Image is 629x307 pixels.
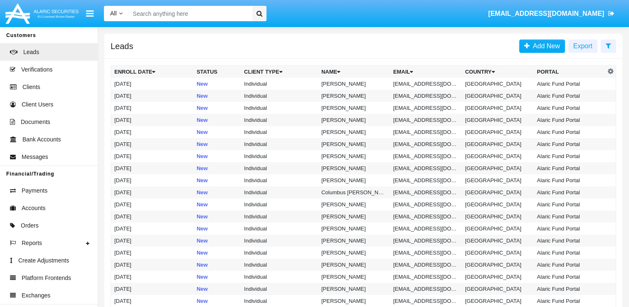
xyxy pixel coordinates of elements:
[111,295,193,307] td: [DATE]
[111,174,193,186] td: [DATE]
[390,102,462,114] td: [EMAIL_ADDRESS][DOMAIN_NAME]
[390,150,462,162] td: [EMAIL_ADDRESS][DOMAIN_NAME]
[318,150,390,162] td: [PERSON_NAME]
[318,295,390,307] td: [PERSON_NAME]
[318,259,390,271] td: [PERSON_NAME]
[111,186,193,198] td: [DATE]
[193,102,241,114] td: New
[318,271,390,283] td: [PERSON_NAME]
[462,102,534,114] td: [GEOGRAPHIC_DATA]
[462,223,534,235] td: [GEOGRAPHIC_DATA]
[193,90,241,102] td: New
[22,291,50,300] span: Exchanges
[534,102,606,114] td: Alaric Fund Portal
[462,259,534,271] td: [GEOGRAPHIC_DATA]
[534,283,606,295] td: Alaric Fund Portal
[111,210,193,223] td: [DATE]
[390,295,462,307] td: [EMAIL_ADDRESS][DOMAIN_NAME]
[534,150,606,162] td: Alaric Fund Portal
[390,283,462,295] td: [EMAIL_ADDRESS][DOMAIN_NAME]
[241,295,318,307] td: Individual
[318,174,390,186] td: [PERSON_NAME]
[193,210,241,223] td: New
[22,186,47,195] span: Payments
[22,239,42,248] span: Reports
[390,90,462,102] td: [EMAIL_ADDRESS][DOMAIN_NAME]
[318,66,390,78] th: Name
[104,9,129,18] a: All
[111,66,193,78] th: Enroll Date
[462,283,534,295] td: [GEOGRAPHIC_DATA]
[21,221,39,230] span: Orders
[111,223,193,235] td: [DATE]
[193,235,241,247] td: New
[462,162,534,174] td: [GEOGRAPHIC_DATA]
[534,295,606,307] td: Alaric Fund Portal
[462,271,534,283] td: [GEOGRAPHIC_DATA]
[462,138,534,150] td: [GEOGRAPHIC_DATA]
[241,162,318,174] td: Individual
[111,138,193,150] td: [DATE]
[111,78,193,90] td: [DATE]
[22,274,71,282] span: Platform Frontends
[241,66,318,78] th: Client Type
[193,114,241,126] td: New
[390,198,462,210] td: [EMAIL_ADDRESS][DOMAIN_NAME]
[318,78,390,90] td: [PERSON_NAME]
[534,210,606,223] td: Alaric Fund Portal
[534,198,606,210] td: Alaric Fund Portal
[193,247,241,259] td: New
[22,153,48,161] span: Messages
[111,90,193,102] td: [DATE]
[573,42,592,50] span: Export
[318,247,390,259] td: [PERSON_NAME]
[318,90,390,102] td: [PERSON_NAME]
[241,247,318,259] td: Individual
[568,40,597,53] button: Export
[318,186,390,198] td: Columbus [PERSON_NAME]
[241,174,318,186] td: Individual
[111,271,193,283] td: [DATE]
[193,174,241,186] td: New
[111,259,193,271] td: [DATE]
[241,186,318,198] td: Individual
[318,210,390,223] td: [PERSON_NAME]
[462,78,534,90] td: [GEOGRAPHIC_DATA]
[193,283,241,295] td: New
[390,271,462,283] td: [EMAIL_ADDRESS][DOMAIN_NAME]
[111,102,193,114] td: [DATE]
[241,223,318,235] td: Individual
[241,283,318,295] td: Individual
[534,90,606,102] td: Alaric Fund Portal
[390,223,462,235] td: [EMAIL_ADDRESS][DOMAIN_NAME]
[193,138,241,150] td: New
[390,138,462,150] td: [EMAIL_ADDRESS][DOMAIN_NAME]
[534,235,606,247] td: Alaric Fund Portal
[111,198,193,210] td: [DATE]
[4,1,80,26] img: Logo image
[193,295,241,307] td: New
[534,138,606,150] td: Alaric Fund Portal
[111,114,193,126] td: [DATE]
[519,40,565,53] a: Add New
[390,162,462,174] td: [EMAIL_ADDRESS][DOMAIN_NAME]
[534,78,606,90] td: Alaric Fund Portal
[462,66,534,78] th: Country
[193,126,241,138] td: New
[534,162,606,174] td: Alaric Fund Portal
[534,259,606,271] td: Alaric Fund Portal
[534,247,606,259] td: Alaric Fund Portal
[193,271,241,283] td: New
[318,114,390,126] td: [PERSON_NAME]
[390,247,462,259] td: [EMAIL_ADDRESS][DOMAIN_NAME]
[111,150,193,162] td: [DATE]
[193,66,241,78] th: Status
[241,78,318,90] td: Individual
[318,283,390,295] td: [PERSON_NAME]
[318,102,390,114] td: [PERSON_NAME]
[390,259,462,271] td: [EMAIL_ADDRESS][DOMAIN_NAME]
[18,256,69,265] span: Create Adjustments
[390,126,462,138] td: [EMAIL_ADDRESS][DOMAIN_NAME]
[484,2,619,25] a: [EMAIL_ADDRESS][DOMAIN_NAME]
[462,126,534,138] td: [GEOGRAPHIC_DATA]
